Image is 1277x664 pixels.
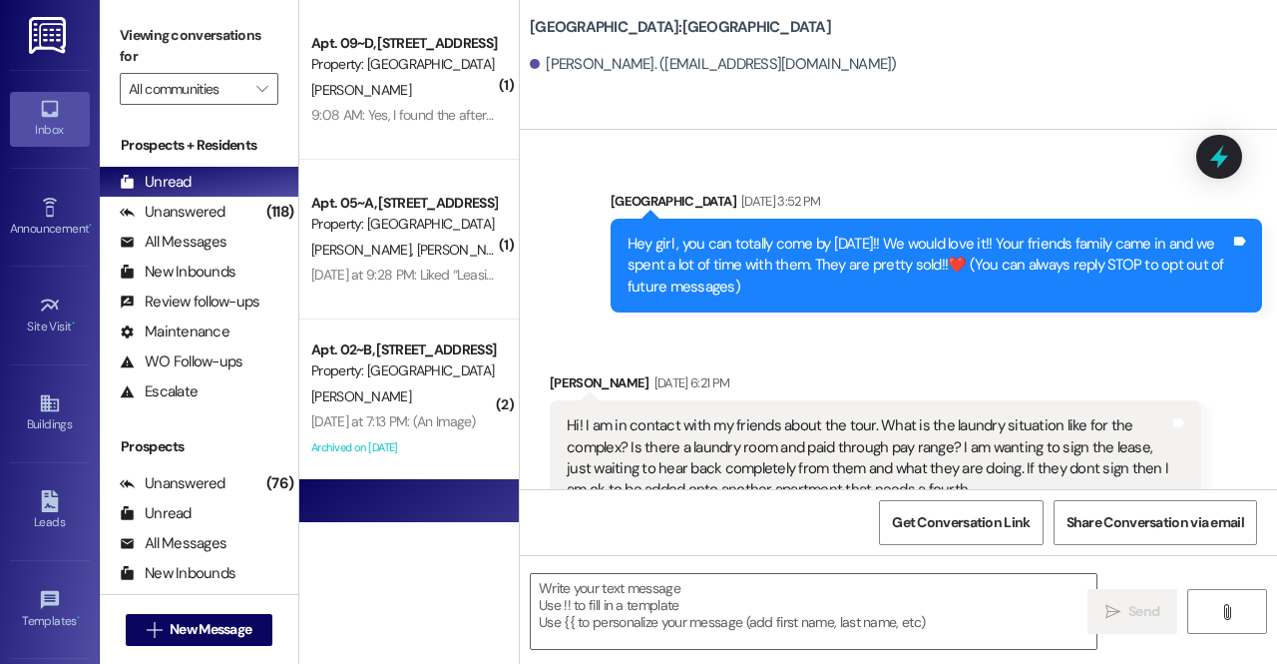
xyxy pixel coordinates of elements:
[10,289,90,342] a: Site Visit •
[311,33,496,54] div: Apt. 09~D, [STREET_ADDRESS]
[10,484,90,538] a: Leads
[120,20,278,73] label: Viewing conversations for
[311,387,411,405] span: [PERSON_NAME]
[120,262,235,283] div: New Inbounds
[736,191,821,212] div: [DATE] 3:52 PM
[1105,604,1120,620] i: 
[611,191,1262,219] div: [GEOGRAPHIC_DATA]
[120,533,226,554] div: All Messages
[120,563,235,584] div: New Inbounds
[311,360,496,381] div: Property: [GEOGRAPHIC_DATA]
[311,241,417,259] span: [PERSON_NAME]
[120,351,242,372] div: WO Follow-ups
[1066,512,1244,533] span: Share Conversation via email
[311,81,411,99] span: [PERSON_NAME]
[120,232,226,253] div: All Messages
[309,435,498,460] div: Archived on [DATE]
[530,54,897,75] div: [PERSON_NAME]. ([EMAIL_ADDRESS][DOMAIN_NAME])
[1087,589,1177,634] button: Send
[29,17,70,54] img: ResiDesk Logo
[72,317,75,331] span: •
[77,611,80,625] span: •
[120,381,198,402] div: Escalate
[417,241,523,259] span: [PERSON_NAME]
[892,512,1030,533] span: Get Conversation Link
[311,214,496,235] div: Property: [GEOGRAPHIC_DATA]
[147,622,162,638] i: 
[120,172,192,193] div: Unread
[120,322,229,342] div: Maintenance
[649,372,730,393] div: [DATE] 6:21 PM
[256,81,267,97] i: 
[120,503,192,524] div: Unread
[1128,601,1159,622] span: Send
[311,339,496,360] div: Apt. 02~B, [STREET_ADDRESS]
[628,234,1230,298] div: Hey girl , you can totally come by [DATE]!! We would love it!! Your friends family came in and we...
[126,614,273,646] button: New Message
[120,292,259,313] div: Review follow-ups
[10,92,90,146] a: Inbox
[311,54,496,75] div: Property: [GEOGRAPHIC_DATA]
[311,193,496,214] div: Apt. 05~A, [STREET_ADDRESS]
[261,197,298,228] div: (118)
[1054,500,1257,545] button: Share Conversation via email
[311,412,476,430] div: [DATE] at 7:13 PM: (An Image)
[1219,604,1234,620] i: 
[311,266,760,284] div: [DATE] at 9:28 PM: Liked “Leasing Team (Park Place): Hey sorry the other pro…”
[550,372,1201,400] div: [PERSON_NAME]
[10,386,90,440] a: Buildings
[567,415,1169,501] div: Hi! I am in contact with my friends about the tour. What is the laundry situation like for the co...
[311,106,571,124] div: 9:08 AM: Yes, I found the after hours number
[879,500,1043,545] button: Get Conversation Link
[261,468,298,499] div: (76)
[170,619,251,640] span: New Message
[100,135,298,156] div: Prospects + Residents
[120,202,225,223] div: Unanswered
[120,473,225,494] div: Unanswered
[100,436,298,457] div: Prospects
[530,17,831,38] b: [GEOGRAPHIC_DATA]: [GEOGRAPHIC_DATA]
[89,219,92,233] span: •
[129,73,246,105] input: All communities
[10,583,90,637] a: Templates •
